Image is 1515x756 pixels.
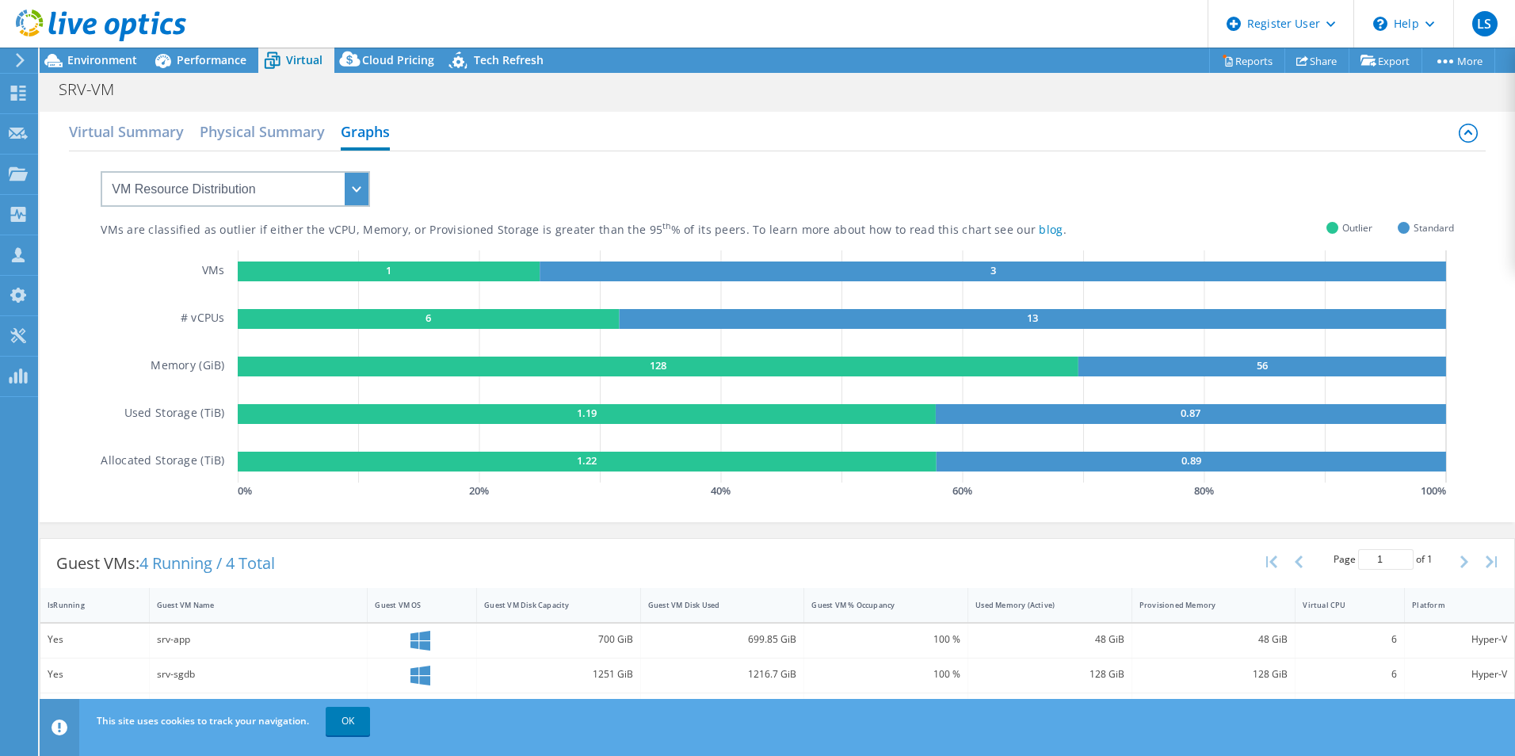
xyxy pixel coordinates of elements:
h5: Used Storage (TiB) [124,404,225,424]
span: Tech Refresh [474,52,544,67]
svg: \n [1373,17,1387,31]
text: 40 % [711,483,731,498]
div: 1251 GiB [484,666,633,683]
div: Guest VMs: [40,539,291,588]
text: 20 % [469,483,489,498]
text: 1 [386,263,391,277]
span: 1 [1427,552,1433,566]
div: 100 % [811,631,960,648]
h5: VMs [202,262,225,281]
span: Cloud Pricing [362,52,434,67]
a: OK [326,707,370,735]
div: Guest VM Disk Capacity [484,600,614,610]
div: 128 GiB [1139,666,1288,683]
text: 1.22 [577,453,597,468]
text: 100 % [1421,483,1446,498]
div: Platform [1412,600,1488,610]
svg: GaugeChartPercentageAxisTexta [238,483,1454,498]
text: 60 % [952,483,972,498]
h5: Memory (GiB) [151,357,224,376]
a: More [1422,48,1495,73]
text: 56 [1257,358,1268,372]
div: srv-sgdb [157,666,361,683]
span: Performance [177,52,246,67]
div: srv-app [157,631,361,648]
div: Guest VM Name [157,600,342,610]
a: Export [1349,48,1422,73]
div: 48 GiB [975,631,1124,648]
a: Share [1284,48,1349,73]
span: Outlier [1342,219,1372,237]
div: Yes [48,631,142,648]
span: Page of [1334,549,1433,570]
span: 4 Running / 4 Total [139,552,275,574]
div: Guest VM % Occupancy [811,600,941,610]
span: Standard [1414,219,1454,237]
div: Guest VM OS [375,600,450,610]
div: Virtual CPU [1303,600,1378,610]
text: 3 [990,263,995,277]
div: 100 % [811,666,960,683]
span: LS [1472,11,1498,36]
div: 48 GiB [1139,631,1288,648]
sup: th [662,220,671,231]
div: Hyper-V [1412,631,1507,648]
div: Used Memory (Active) [975,600,1105,610]
text: 13 [1027,311,1038,325]
h2: Physical Summary [200,116,325,147]
a: blog [1039,222,1063,237]
div: 6 [1303,666,1397,683]
text: 6 [425,311,431,325]
div: Guest VM Disk Used [648,600,778,610]
div: Yes [48,666,142,683]
div: Provisioned Memory [1139,600,1269,610]
text: 0 % [238,483,252,498]
h5: # vCPUs [181,309,225,329]
a: Reports [1209,48,1285,73]
div: 128 GiB [975,666,1124,683]
span: Virtual [286,52,322,67]
text: 80 % [1194,483,1214,498]
div: Hyper-V [1412,666,1507,683]
div: 700 GiB [484,631,633,648]
span: Environment [67,52,137,67]
text: 128 [650,358,666,372]
h2: Virtual Summary [69,116,184,147]
div: 699.85 GiB [648,631,797,648]
text: 0.87 [1181,406,1200,420]
span: This site uses cookies to track your navigation. [97,714,309,727]
div: IsRunning [48,600,123,610]
h2: Graphs [341,116,390,151]
div: 6 [1303,631,1397,648]
h1: SRV-VM [52,81,139,98]
h5: Allocated Storage (TiB) [101,452,224,472]
div: 1216.7 GiB [648,666,797,683]
div: VMs are classified as outlier if either the vCPU, Memory, or Provisioned Storage is greater than ... [101,223,1146,238]
text: 1.19 [577,406,597,420]
input: jump to page [1358,549,1414,570]
text: 0.89 [1181,453,1201,468]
